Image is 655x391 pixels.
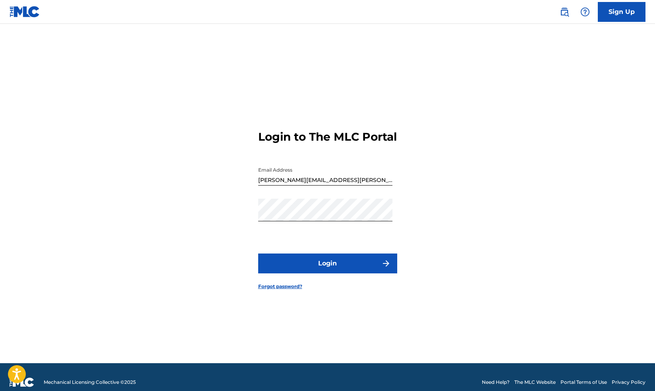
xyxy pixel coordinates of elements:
[577,4,593,20] div: Help
[560,7,569,17] img: search
[612,379,645,386] a: Privacy Policy
[381,259,391,268] img: f7272a7cc735f4ea7f67.svg
[514,379,556,386] a: The MLC Website
[10,6,40,17] img: MLC Logo
[580,7,590,17] img: help
[482,379,510,386] a: Need Help?
[44,379,136,386] span: Mechanical Licensing Collective © 2025
[615,353,655,391] iframe: Chat Widget
[258,283,302,290] a: Forgot password?
[10,377,34,387] img: logo
[560,379,607,386] a: Portal Terms of Use
[556,4,572,20] a: Public Search
[598,2,645,22] a: Sign Up
[258,254,397,273] button: Login
[258,130,397,144] h3: Login to The MLC Portal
